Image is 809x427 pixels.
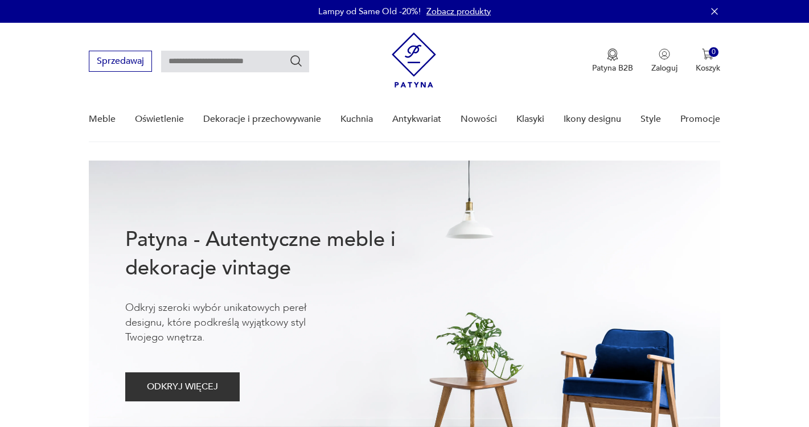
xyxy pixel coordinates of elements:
[680,97,720,141] a: Promocje
[651,63,677,73] p: Zaloguj
[659,48,670,60] img: Ikonka użytkownika
[89,97,116,141] a: Meble
[640,97,661,141] a: Style
[607,48,618,61] img: Ikona medalu
[89,51,152,72] button: Sprzedawaj
[125,372,240,401] button: ODKRYJ WIĘCEJ
[89,58,152,66] a: Sprzedawaj
[318,6,421,17] p: Lampy od Same Old -20%!
[125,301,342,345] p: Odkryj szeroki wybór unikatowych pereł designu, które podkreślą wyjątkowy styl Twojego wnętrza.
[702,48,713,60] img: Ikona koszyka
[651,48,677,73] button: Zaloguj
[340,97,373,141] a: Kuchnia
[392,32,436,88] img: Patyna - sklep z meblami i dekoracjami vintage
[592,48,633,73] a: Ikona medaluPatyna B2B
[426,6,491,17] a: Zobacz produkty
[592,63,633,73] p: Patyna B2B
[125,225,433,282] h1: Patyna - Autentyczne meble i dekoracje vintage
[125,384,240,392] a: ODKRYJ WIĘCEJ
[696,48,720,73] button: 0Koszyk
[516,97,544,141] a: Klasyki
[592,48,633,73] button: Patyna B2B
[392,97,441,141] a: Antykwariat
[203,97,321,141] a: Dekoracje i przechowywanie
[709,47,718,57] div: 0
[564,97,621,141] a: Ikony designu
[135,97,184,141] a: Oświetlenie
[289,54,303,68] button: Szukaj
[696,63,720,73] p: Koszyk
[461,97,497,141] a: Nowości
